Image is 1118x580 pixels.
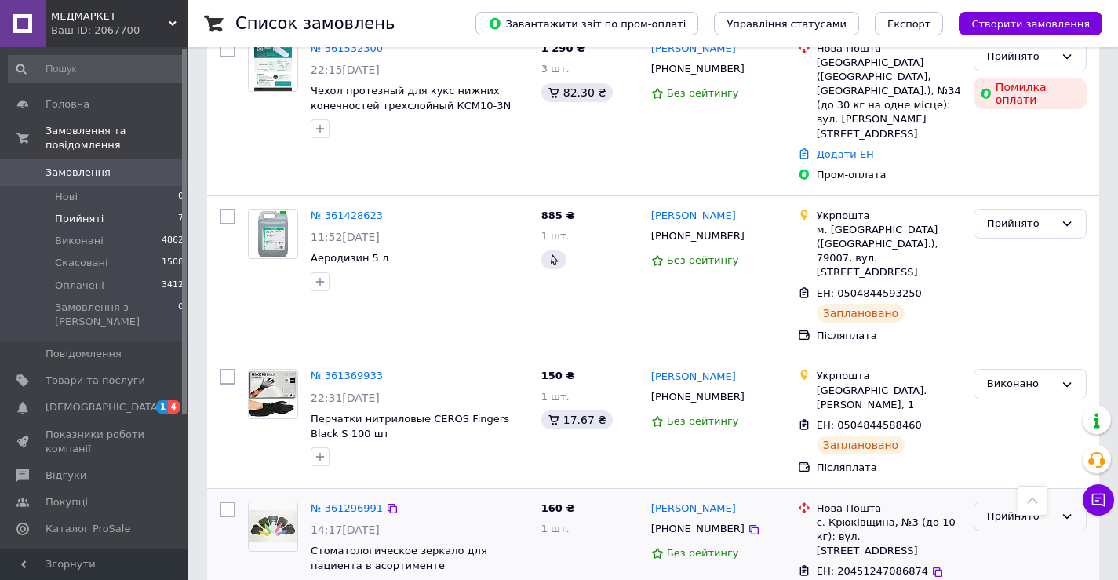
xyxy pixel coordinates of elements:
[541,410,613,429] div: 17.67 ₴
[162,256,184,270] span: 1508
[714,12,859,35] button: Управління статусами
[651,209,736,224] a: [PERSON_NAME]
[46,400,162,414] span: [DEMOGRAPHIC_DATA]
[887,18,931,30] span: Експорт
[817,419,922,431] span: ЕН: 0504844588460
[55,190,78,204] span: Нові
[987,509,1054,525] div: Прийнято
[875,12,944,35] button: Експорт
[817,565,928,577] span: ЕН: 20451247086874
[971,18,1090,30] span: Створити замовлення
[817,148,874,160] a: Додати ЕН
[817,223,961,280] div: м. [GEOGRAPHIC_DATA] ([GEOGRAPHIC_DATA].), 79007, вул. [STREET_ADDRESS]
[311,523,380,536] span: 14:17[DATE]
[817,461,961,475] div: Післяплата
[475,12,698,35] button: Завантажити звіт по пром-оплаті
[651,42,736,57] a: [PERSON_NAME]
[651,230,745,242] span: [PHONE_NUMBER]
[51,9,169,24] span: МЕДМАРКЕТ
[817,287,922,299] span: ЕН: 0504844593250
[651,391,745,403] span: [PHONE_NUMBER]
[46,469,86,483] span: Відгуки
[311,392,380,404] span: 22:31[DATE]
[817,384,961,412] div: [GEOGRAPHIC_DATA]. [PERSON_NAME], 1
[51,24,188,38] div: Ваш ID: 2067700
[55,279,104,293] span: Оплачені
[46,374,145,388] span: Товари та послуги
[248,502,298,552] a: Фото товару
[817,304,905,323] div: Заплановано
[46,166,111,180] span: Замовлення
[55,301,178,329] span: Замовлення з [PERSON_NAME]
[817,436,905,454] div: Заплановано
[178,190,184,204] span: 0
[667,547,739,559] span: Без рейтингу
[46,347,122,361] span: Повідомлення
[168,400,180,414] span: 4
[311,85,511,111] a: Чехол протезный для кукс нижних конечностей трехслойный КСМ10-3N
[541,502,575,514] span: 160 ₴
[943,17,1102,29] a: Створити замовлення
[541,63,570,75] span: 3 шт.
[541,523,570,534] span: 1 шт.
[817,369,961,383] div: Укрпошта
[311,252,388,264] a: Аеродизин 5 л
[651,370,736,385] a: [PERSON_NAME]
[727,18,847,30] span: Управління статусами
[311,64,380,76] span: 22:15[DATE]
[55,256,108,270] span: Скасовані
[248,209,298,259] a: Фото товару
[248,369,298,419] a: Фото товару
[178,212,184,226] span: 7
[55,212,104,226] span: Прийняті
[541,391,570,403] span: 1 шт.
[541,370,575,381] span: 150 ₴
[959,12,1102,35] button: Створити замовлення
[651,523,745,534] span: [PHONE_NUMBER]
[46,495,88,509] span: Покупці
[987,216,1054,232] div: Прийнято
[651,502,736,516] a: [PERSON_NAME]
[254,42,292,91] img: Фото товару
[541,230,570,242] span: 1 шт.
[987,376,1054,392] div: Виконано
[46,124,188,152] span: Замовлення та повідомлення
[667,254,739,266] span: Без рейтингу
[541,42,585,54] span: 1 290 ₴
[311,210,383,221] a: № 361428623
[651,63,745,75] span: [PHONE_NUMBER]
[248,42,298,92] a: Фото товару
[817,42,961,56] div: Нова Пошта
[311,42,383,54] a: № 361532300
[156,400,169,414] span: 1
[249,370,297,418] img: Фото товару
[55,234,104,248] span: Виконані
[8,55,185,83] input: Пошук
[667,415,739,427] span: Без рейтингу
[541,210,575,221] span: 885 ₴
[488,16,686,31] span: Завантажити звіт по пром-оплаті
[311,413,509,440] a: Перчатки нитриловые CEROS Fingers Black S 100 шт
[817,502,961,516] div: Нова Пошта
[987,49,1054,65] div: Прийнято
[162,279,184,293] span: 3412
[817,516,961,559] div: с. Крюківщина, №3 (до 10 кг): вул. [STREET_ADDRESS]
[46,428,145,456] span: Показники роботи компанії
[162,234,184,248] span: 4862
[46,97,89,111] span: Головна
[46,522,130,536] span: Каталог ProSale
[311,502,383,514] a: № 361296991
[817,56,961,141] div: [GEOGRAPHIC_DATA] ([GEOGRAPHIC_DATA], [GEOGRAPHIC_DATA].), №34 (до 30 кг на одне місце): вул. [PE...
[974,78,1087,109] div: Помилка оплати
[257,210,290,258] img: Фото товару
[817,168,961,182] div: Пром-оплата
[311,545,487,571] a: Стоматологическое зеркало для пациента в асортименте
[667,87,739,99] span: Без рейтингу
[235,14,395,33] h1: Список замовлень
[311,231,380,243] span: 11:52[DATE]
[817,329,961,343] div: Післяплата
